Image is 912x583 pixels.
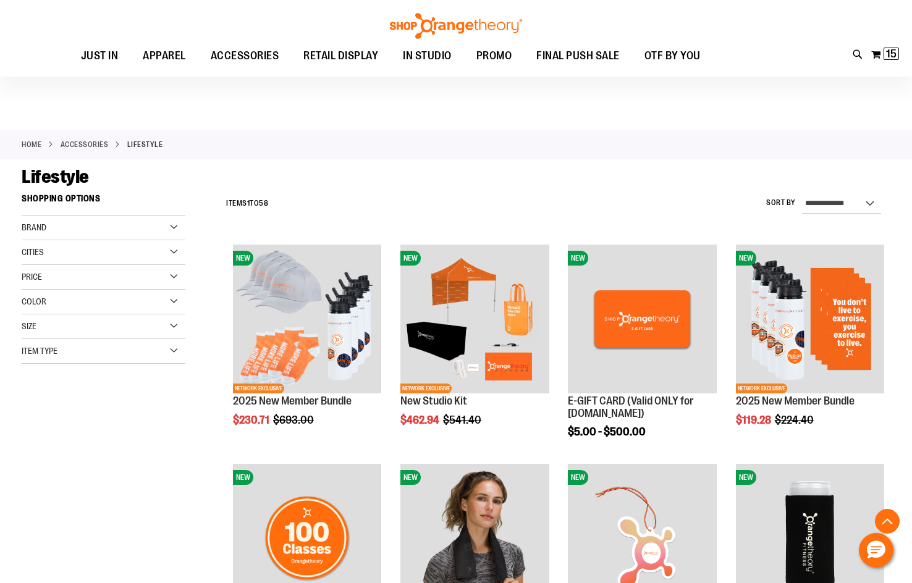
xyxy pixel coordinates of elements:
[22,188,185,216] strong: Shopping Options
[198,42,292,70] a: ACCESSORIES
[233,245,381,395] a: 2025 New Member BundleNEWNETWORK EXCLUSIVE
[143,42,186,70] span: APPAREL
[875,509,900,534] button: Back To Top
[303,42,378,70] span: RETAIL DISPLAY
[22,139,41,150] a: Home
[233,395,352,407] a: 2025 New Member Bundle
[259,199,268,208] span: 58
[562,238,722,469] div: product
[730,238,890,457] div: product
[524,42,632,70] a: FINAL PUSH SALE
[61,139,109,150] a: ACCESSORIES
[226,194,268,213] h2: Items to
[127,139,163,150] strong: Lifestyle
[736,470,756,485] span: NEW
[273,414,316,426] span: $693.00
[22,321,36,331] span: Size
[22,222,46,232] span: Brand
[568,426,646,438] span: $5.00 - $500.00
[22,346,57,356] span: Item Type
[22,166,89,187] span: Lifestyle
[403,42,452,70] span: IN STUDIO
[632,42,713,70] a: OTF BY YOU
[388,13,524,39] img: Shop Orangetheory
[736,414,773,426] span: $119.28
[233,251,253,266] span: NEW
[736,395,855,407] a: 2025 New Member Bundle
[766,198,796,208] label: Sort By
[22,247,44,257] span: Cities
[400,384,452,393] span: NETWORK EXCLUSIVE
[464,42,525,70] a: PROMO
[400,245,549,395] a: New Studio KitNEWNETWORK EXCLUSIVE
[22,296,46,306] span: Color
[291,42,391,70] a: RETAIL DISPLAY
[736,245,884,395] a: 2025 New Member BundleNEWNETWORK EXCLUSIVE
[211,42,279,70] span: ACCESSORIES
[227,238,387,457] div: product
[391,42,464,70] a: IN STUDIO
[130,42,198,70] a: APPAREL
[568,245,716,393] img: E-GIFT CARD (Valid ONLY for ShopOrangetheory.com)
[22,272,42,282] span: Price
[81,42,119,70] span: JUST IN
[568,251,588,266] span: NEW
[247,199,250,208] span: 1
[394,238,555,457] div: product
[775,414,816,426] span: $224.40
[400,470,421,485] span: NEW
[69,42,131,70] a: JUST IN
[644,42,701,70] span: OTF BY YOU
[233,470,253,485] span: NEW
[400,251,421,266] span: NEW
[736,251,756,266] span: NEW
[400,245,549,393] img: New Studio Kit
[400,414,441,426] span: $462.94
[886,48,897,60] span: 15
[233,384,284,393] span: NETWORK EXCLUSIVE
[233,245,381,393] img: 2025 New Member Bundle
[568,395,694,419] a: E-GIFT CARD (Valid ONLY for [DOMAIN_NAME])
[736,384,787,393] span: NETWORK EXCLUSIVE
[443,414,483,426] span: $541.40
[568,470,588,485] span: NEW
[536,42,620,70] span: FINAL PUSH SALE
[233,414,271,426] span: $230.71
[736,245,884,393] img: 2025 New Member Bundle
[476,42,512,70] span: PROMO
[568,245,716,395] a: E-GIFT CARD (Valid ONLY for ShopOrangetheory.com)NEW
[859,533,893,568] button: Hello, have a question? Let’s chat.
[400,395,467,407] a: New Studio Kit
